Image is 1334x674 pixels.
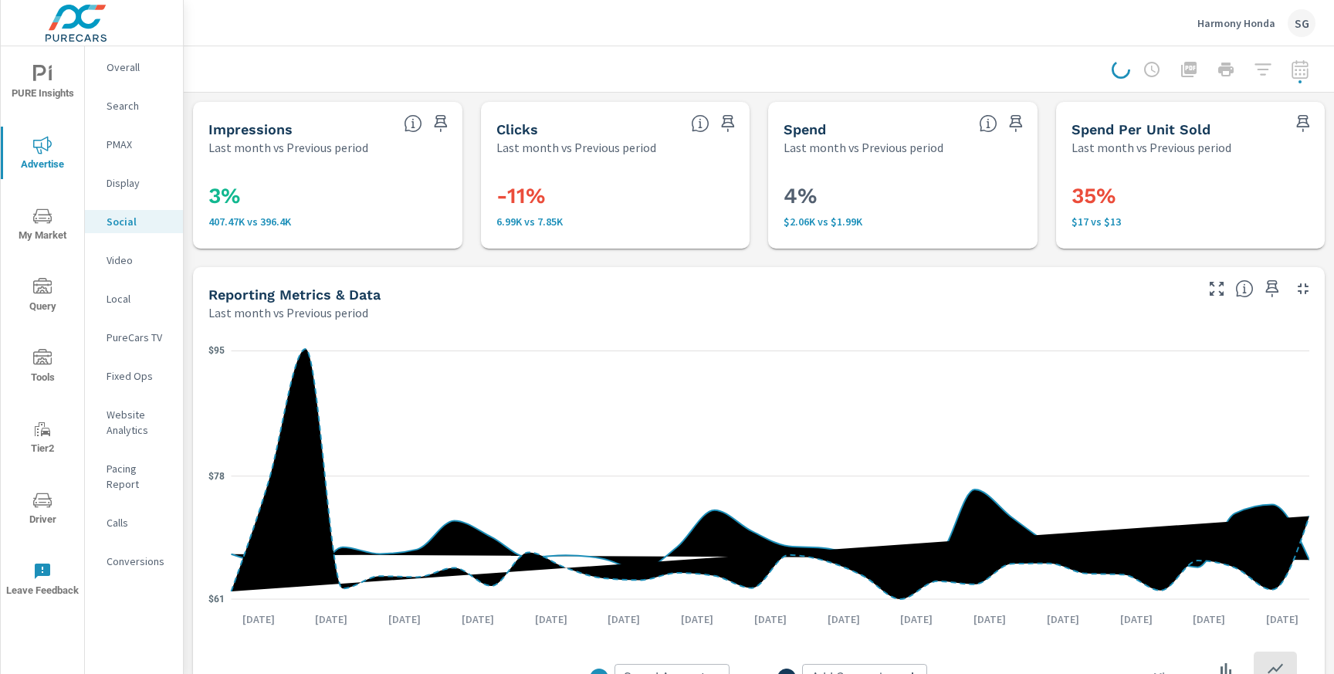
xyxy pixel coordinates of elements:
[107,252,171,268] p: Video
[5,562,80,600] span: Leave Feedback
[5,278,80,316] span: Query
[1036,611,1090,627] p: [DATE]
[208,121,293,137] h5: Impressions
[496,183,735,209] h3: -11%
[208,594,225,605] text: $61
[107,98,171,113] p: Search
[208,286,381,303] h5: Reporting Metrics & Data
[1004,111,1028,136] span: Save this to your personalized report
[1235,279,1254,298] span: Understand Social data over time and see how metrics compare to each other.
[404,114,422,133] span: The number of times an ad was shown on your behalf.
[85,287,183,310] div: Local
[524,611,578,627] p: [DATE]
[107,330,171,345] p: PureCars TV
[85,94,183,117] div: Search
[889,611,943,627] p: [DATE]
[85,326,183,349] div: PureCars TV
[85,171,183,195] div: Display
[208,345,225,356] text: $95
[743,611,797,627] p: [DATE]
[1182,611,1236,627] p: [DATE]
[784,215,1022,228] p: $2,056 vs $1,986
[1204,276,1229,301] button: Make Fullscreen
[1197,16,1275,30] p: Harmony Honda
[107,137,171,152] p: PMAX
[1,46,84,615] div: nav menu
[208,303,368,322] p: Last month vs Previous period
[208,138,368,157] p: Last month vs Previous period
[5,491,80,529] span: Driver
[85,403,183,442] div: Website Analytics
[1072,215,1310,228] p: $17 vs $13
[208,215,447,228] p: 407.47K vs 396.4K
[208,471,225,482] text: $78
[107,291,171,307] p: Local
[428,111,453,136] span: Save this to your personalized report
[784,183,1022,209] h3: 4%
[107,407,171,438] p: Website Analytics
[496,121,538,137] h5: Clicks
[5,136,80,174] span: Advertise
[784,138,943,157] p: Last month vs Previous period
[5,207,80,245] span: My Market
[304,611,358,627] p: [DATE]
[85,133,183,156] div: PMAX
[691,114,709,133] span: The number of times an ad was clicked by a consumer.
[1072,121,1210,137] h5: Spend Per Unit Sold
[1072,138,1231,157] p: Last month vs Previous period
[107,175,171,191] p: Display
[496,215,735,228] p: 6,991 vs 7,853
[107,515,171,530] p: Calls
[451,611,505,627] p: [DATE]
[85,550,183,573] div: Conversions
[784,121,826,137] h5: Spend
[107,214,171,229] p: Social
[716,111,740,136] span: Save this to your personalized report
[670,611,724,627] p: [DATE]
[107,554,171,569] p: Conversions
[85,56,183,79] div: Overall
[85,249,183,272] div: Video
[208,183,447,209] h3: 3%
[597,611,651,627] p: [DATE]
[5,349,80,387] span: Tools
[1255,611,1309,627] p: [DATE]
[107,461,171,492] p: Pacing Report
[85,511,183,534] div: Calls
[1109,611,1163,627] p: [DATE]
[979,114,997,133] span: The amount of money spent on advertising during the period.
[1288,9,1315,37] div: SG
[232,611,286,627] p: [DATE]
[378,611,432,627] p: [DATE]
[963,611,1017,627] p: [DATE]
[85,210,183,233] div: Social
[496,138,656,157] p: Last month vs Previous period
[1291,276,1315,301] button: Minimize Widget
[85,364,183,388] div: Fixed Ops
[5,420,80,458] span: Tier2
[1072,183,1310,209] h3: 35%
[1260,276,1285,301] span: Save this to your personalized report
[107,368,171,384] p: Fixed Ops
[85,457,183,496] div: Pacing Report
[5,65,80,103] span: PURE Insights
[107,59,171,75] p: Overall
[817,611,871,627] p: [DATE]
